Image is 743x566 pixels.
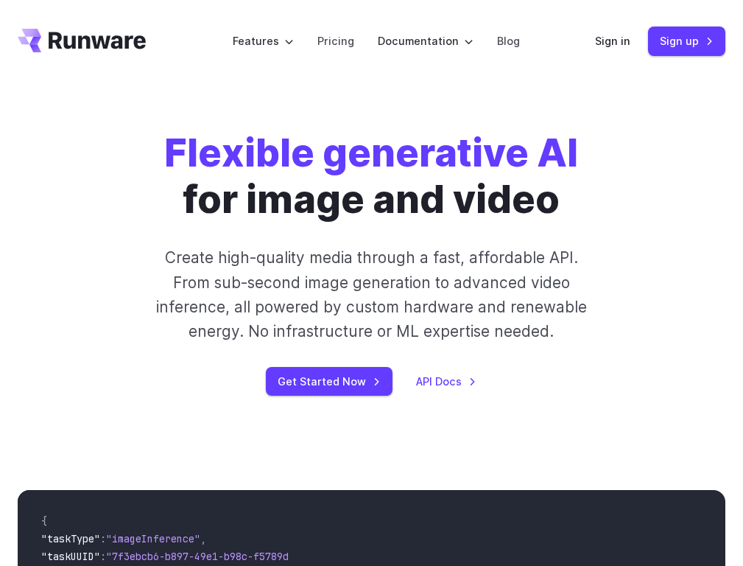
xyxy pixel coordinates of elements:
[41,550,100,563] span: "taskUUID"
[100,532,106,545] span: :
[648,27,725,55] a: Sign up
[200,532,206,545] span: ,
[106,550,330,563] span: "7f3ebcb6-b897-49e1-b98c-f5789d2d40d7"
[18,29,146,52] a: Go to /
[595,32,630,49] a: Sign in
[317,32,354,49] a: Pricing
[100,550,106,563] span: :
[106,532,200,545] span: "imageInference"
[164,129,578,176] strong: Flexible generative AI
[266,367,392,396] a: Get Started Now
[497,32,520,49] a: Blog
[41,514,47,528] span: {
[145,245,598,343] p: Create high-quality media through a fast, affordable API. From sub-second image generation to adv...
[41,532,100,545] span: "taskType"
[233,32,294,49] label: Features
[378,32,473,49] label: Documentation
[416,373,476,390] a: API Docs
[164,130,578,222] h1: for image and video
